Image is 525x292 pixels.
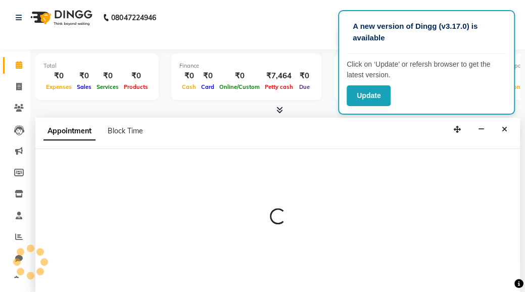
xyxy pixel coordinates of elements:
b: 08047224946 [111,4,156,32]
span: Card [199,83,217,90]
div: Finance [179,62,313,70]
div: ₹0 [43,70,74,82]
div: ₹0 [121,70,151,82]
button: Update [347,85,391,106]
span: Due [297,83,312,90]
span: Services [94,83,121,90]
div: ₹0 [199,70,217,82]
div: ₹0 [296,70,313,82]
span: Online/Custom [217,83,262,90]
div: ₹0 [217,70,262,82]
span: Petty cash [262,83,296,90]
span: Products [121,83,151,90]
span: Cash [179,83,199,90]
p: A new version of Dingg (v3.17.0) is available [353,21,500,43]
p: Click on ‘Update’ or refersh browser to get the latest version. [347,59,506,80]
div: ₹0 [94,70,121,82]
button: Close [497,122,512,137]
div: ₹7,464 [262,70,296,82]
img: logo [26,4,95,32]
div: Total [43,62,151,70]
div: ₹0 [179,70,199,82]
span: Appointment [43,122,96,140]
div: ₹0 [74,70,94,82]
span: Sales [74,83,94,90]
span: Expenses [43,83,74,90]
span: Block Time [108,126,143,135]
